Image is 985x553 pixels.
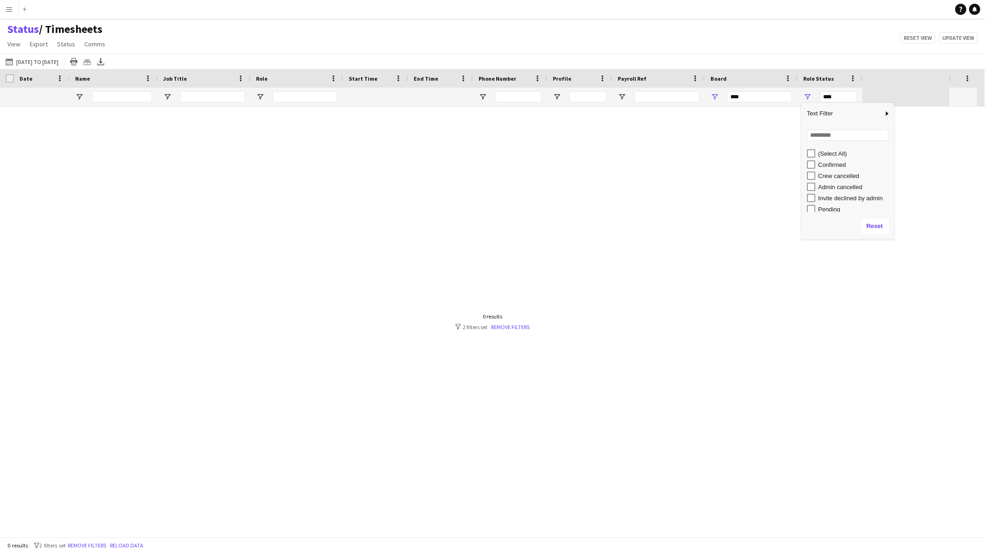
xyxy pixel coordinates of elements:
span: Timesheets [39,22,102,36]
a: Status [53,38,79,50]
button: Reset [861,219,889,234]
span: Name [75,75,90,82]
a: View [4,38,24,50]
input: Phone Number Filter Input [495,91,542,102]
div: (Select All) [818,150,891,157]
div: Pending [818,206,891,213]
button: Open Filter Menu [163,93,172,101]
span: Start Time [349,75,377,82]
button: Open Filter Menu [803,93,812,101]
div: Admin cancelled [818,184,891,191]
span: Role [256,75,268,82]
span: Phone Number [479,75,516,82]
button: Remove filters [66,540,108,551]
span: Status [57,40,75,48]
input: Job Title Filter Input [180,91,245,102]
span: Role Status [803,75,834,82]
button: Open Filter Menu [256,93,264,101]
button: Open Filter Menu [553,93,561,101]
button: Open Filter Menu [710,93,719,101]
input: Board Filter Input [727,91,792,102]
a: Export [26,38,51,50]
a: Comms [81,38,109,50]
div: 2 filters set [455,324,530,331]
span: Export [30,40,48,48]
app-action-btn: Print [68,56,79,67]
span: Job Title [163,75,187,82]
button: Reset view [901,32,935,44]
span: End Time [414,75,438,82]
button: Open Filter Menu [75,93,83,101]
div: Crew cancelled [818,172,891,179]
span: 2 filters set [39,542,66,549]
button: Reload data [108,540,145,551]
span: Text Filter [801,106,883,121]
input: Name Filter Input [92,91,152,102]
a: Remove filters [491,324,530,331]
span: Date [19,75,32,82]
button: Open Filter Menu [618,93,626,101]
div: Confirmed [818,161,891,168]
a: Status [7,22,39,36]
app-action-btn: Export XLSX [95,56,106,67]
app-action-btn: Crew files as ZIP [82,56,93,67]
span: View [7,40,20,48]
span: Profile [553,75,571,82]
button: Update view [939,32,978,44]
input: Payroll Ref Filter Input [634,91,699,102]
span: Payroll Ref [618,75,646,82]
div: Filter List [801,148,894,215]
input: Profile Filter Input [569,91,607,102]
input: Column with Header Selection [6,74,14,83]
input: Role Filter Input [273,91,338,102]
div: 0 results [455,313,530,320]
span: Comms [84,40,105,48]
button: Open Filter Menu [479,93,487,101]
span: Board [710,75,727,82]
input: Search filter values [807,130,889,141]
div: Invite declined by admin [818,195,891,202]
button: [DATE] to [DATE] [4,56,60,67]
div: Column Filter [801,103,894,239]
